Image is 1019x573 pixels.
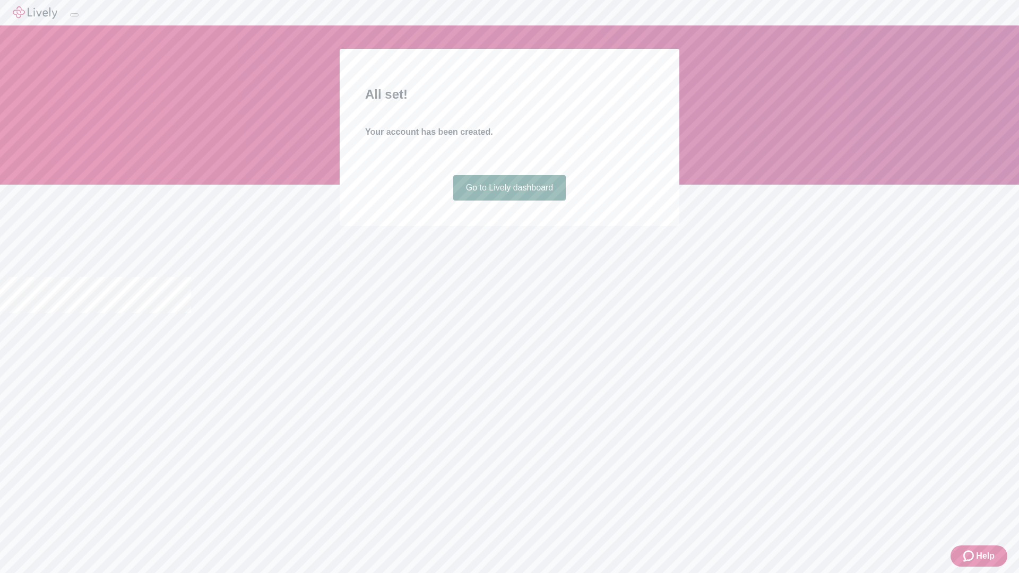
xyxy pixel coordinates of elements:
[976,550,995,562] span: Help
[365,85,654,104] h2: All set!
[70,13,79,16] button: Log out
[963,550,976,562] svg: Zendesk support icon
[453,175,566,201] a: Go to Lively dashboard
[951,545,1007,567] button: Zendesk support iconHelp
[13,6,57,19] img: Lively
[365,126,654,138] h4: Your account has been created.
